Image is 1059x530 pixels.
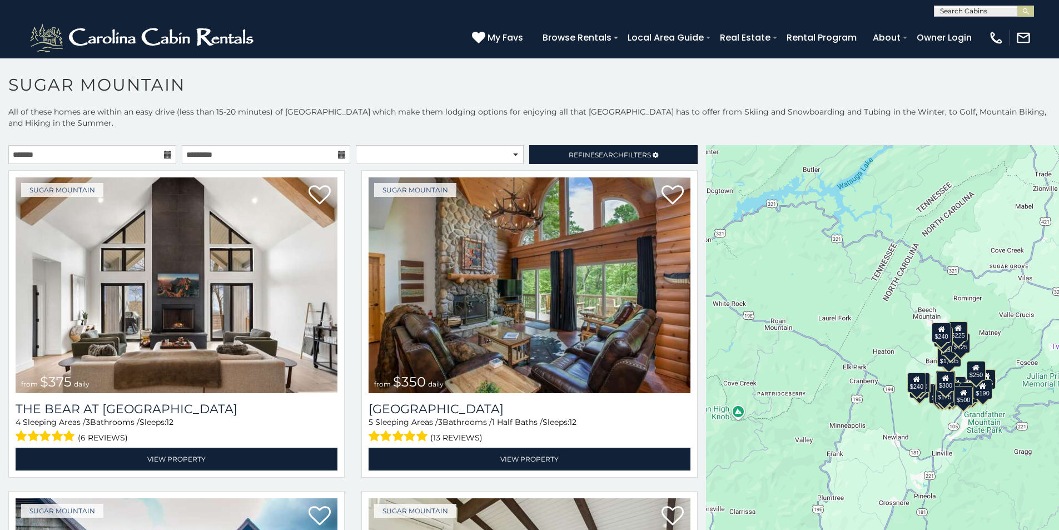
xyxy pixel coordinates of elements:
div: $240 [932,323,951,343]
div: $190 [973,379,992,399]
a: The Bear At [GEOGRAPHIC_DATA] [16,402,337,417]
span: from [21,380,38,388]
a: Sugar Mountain [21,504,103,518]
div: $155 [977,369,996,389]
div: $500 [954,386,973,406]
img: Grouse Moor Lodge [369,177,690,393]
div: $175 [935,383,954,403]
span: (13 reviews) [430,430,483,445]
a: View Property [16,448,337,470]
span: $375 [40,374,72,390]
div: Sleeping Areas / Bathrooms / Sleeps: [16,417,337,445]
img: White-1-2.png [28,21,258,55]
a: My Favs [472,31,526,45]
span: 12 [569,417,576,427]
div: $200 [947,377,966,397]
span: Search [595,151,624,159]
a: Sugar Mountain [21,183,103,197]
span: My Favs [488,31,523,44]
a: Sugar Mountain [374,183,456,197]
span: 5 [369,417,373,427]
img: The Bear At Sugar Mountain [16,177,337,393]
a: Browse Rentals [537,28,617,47]
a: Add to favorites [309,184,331,207]
a: Add to favorites [662,184,684,207]
h3: The Bear At Sugar Mountain [16,402,337,417]
div: $190 [936,370,954,390]
div: $300 [936,372,955,392]
div: $125 [951,333,970,353]
span: daily [74,380,90,388]
span: (6 reviews) [78,430,128,445]
h3: Grouse Moor Lodge [369,402,690,417]
img: mail-regular-white.png [1016,30,1031,46]
a: [GEOGRAPHIC_DATA] [369,402,690,417]
a: Add to favorites [309,505,331,528]
div: $225 [949,321,968,341]
span: from [374,380,391,388]
span: 3 [438,417,443,427]
span: $350 [393,374,426,390]
a: Real Estate [714,28,776,47]
span: 4 [16,417,21,427]
a: Owner Login [911,28,977,47]
div: $240 [907,373,926,393]
a: Local Area Guide [622,28,709,47]
span: Refine Filters [569,151,651,159]
a: RefineSearchFilters [529,145,697,164]
img: phone-regular-white.png [988,30,1004,46]
span: 1 Half Baths / [492,417,543,427]
div: $1,095 [937,347,962,367]
div: Sleeping Areas / Bathrooms / Sleeps: [369,417,690,445]
span: daily [428,380,444,388]
a: The Bear At Sugar Mountain from $375 daily [16,177,337,393]
div: $155 [933,384,952,404]
span: 3 [86,417,90,427]
a: View Property [369,448,690,470]
div: $250 [967,361,986,381]
a: Add to favorites [662,505,684,528]
div: $195 [959,383,978,403]
a: About [867,28,906,47]
span: 12 [166,417,173,427]
a: Grouse Moor Lodge from $350 daily [369,177,690,393]
a: Rental Program [781,28,862,47]
a: Sugar Mountain [374,504,456,518]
